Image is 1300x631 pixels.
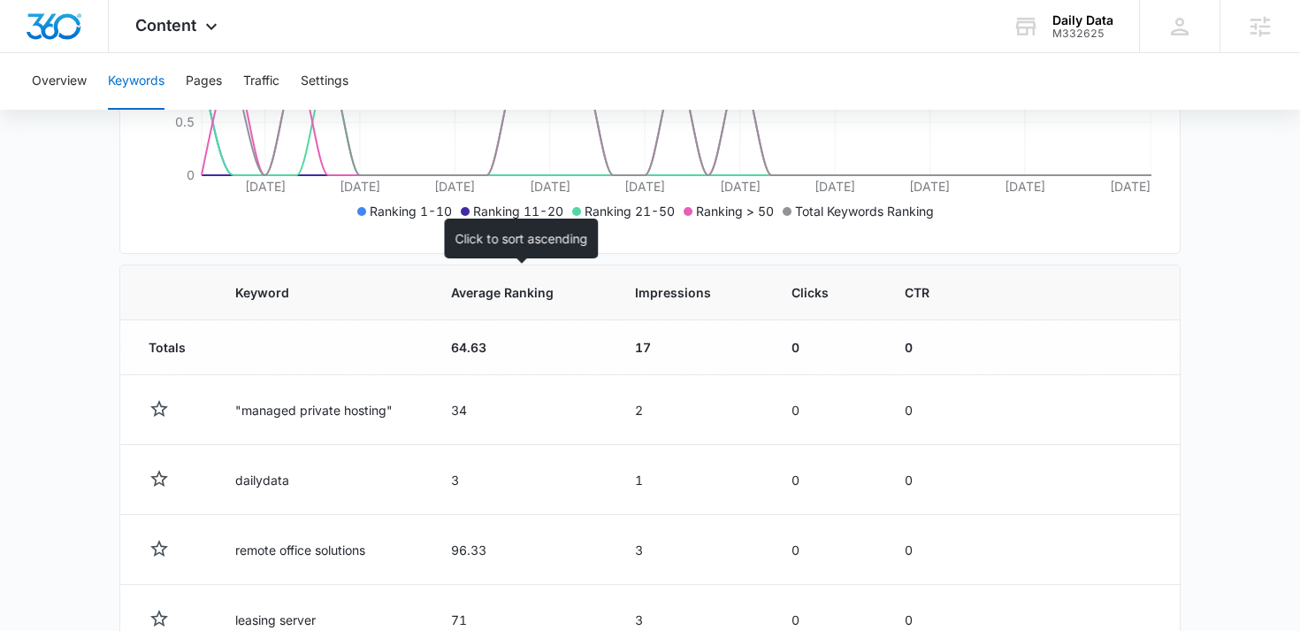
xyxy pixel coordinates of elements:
[883,445,983,515] td: 0
[770,320,884,375] td: 0
[473,204,563,219] span: Ranking 11-20
[1005,179,1045,194] tspan: [DATE]
[214,445,430,515] td: dailydata
[791,283,837,302] span: Clicks
[585,204,675,219] span: Ranking 21-50
[430,445,614,515] td: 3
[614,515,769,585] td: 3
[214,375,430,445] td: "managed private hosting"
[430,515,614,585] td: 96.33
[1052,27,1113,40] div: account id
[1110,179,1151,194] tspan: [DATE]
[243,53,279,110] button: Traffic
[214,515,430,585] td: remote office solutions
[451,283,567,302] span: Average Ranking
[340,179,380,194] tspan: [DATE]
[883,375,983,445] td: 0
[48,103,62,117] img: tab_domain_overview_orange.svg
[770,515,884,585] td: 0
[905,283,937,302] span: CTR
[245,179,286,194] tspan: [DATE]
[235,283,383,302] span: Keyword
[530,179,570,194] tspan: [DATE]
[186,53,222,110] button: Pages
[624,179,665,194] tspan: [DATE]
[301,53,348,110] button: Settings
[614,375,769,445] td: 2
[430,375,614,445] td: 34
[883,320,983,375] td: 0
[46,46,195,60] div: Domain: [DOMAIN_NAME]
[28,28,42,42] img: logo_orange.svg
[696,204,774,219] span: Ranking > 50
[370,204,452,219] span: Ranking 1-10
[195,104,298,116] div: Keywords by Traffic
[720,179,761,194] tspan: [DATE]
[32,53,87,110] button: Overview
[108,53,164,110] button: Keywords
[770,375,884,445] td: 0
[445,219,599,258] div: Click to sort ascending
[795,204,934,219] span: Total Keywords Ranking
[176,103,190,117] img: tab_keywords_by_traffic_grey.svg
[770,445,884,515] td: 0
[614,445,769,515] td: 1
[135,16,196,35] span: Content
[883,515,983,585] td: 0
[614,320,769,375] td: 17
[434,179,475,194] tspan: [DATE]
[814,179,855,194] tspan: [DATE]
[28,46,42,60] img: website_grey.svg
[175,114,195,129] tspan: 0.5
[635,283,723,302] span: Impressions
[67,104,158,116] div: Domain Overview
[50,28,87,42] div: v 4.0.25
[909,179,950,194] tspan: [DATE]
[120,320,214,375] td: Totals
[430,320,614,375] td: 64.63
[187,167,195,182] tspan: 0
[1052,13,1113,27] div: account name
